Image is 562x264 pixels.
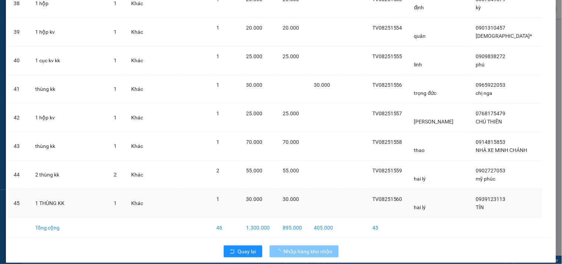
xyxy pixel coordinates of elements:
[246,139,263,145] span: 70.000
[476,168,506,174] span: 0902727053
[372,196,402,202] span: TV08251560
[126,161,149,189] td: Khác
[414,147,425,153] span: thao
[372,168,402,174] span: TV08251559
[8,103,29,132] td: 42
[476,110,506,116] span: 0768175479
[114,200,117,206] span: 1
[476,139,506,145] span: 0914815853
[372,53,402,59] span: TV08251555
[29,18,108,46] td: 1 hộp kv
[29,75,108,103] td: thùng kk
[224,245,262,257] button: rollbackQuay lại
[414,176,426,182] span: hai lý
[283,25,299,31] span: 20.000
[372,25,402,31] span: TV08251554
[476,33,532,39] span: [DEMOGRAPHIC_DATA]*
[372,82,402,88] span: TV08251556
[283,196,299,202] span: 30.000
[414,90,437,96] span: trọng đức
[476,4,481,10] span: kỳ
[414,33,426,39] span: quân
[246,53,263,59] span: 25.000
[126,75,149,103] td: Khác
[114,57,117,63] span: 1
[414,119,454,125] span: [PERSON_NAME]
[246,82,263,88] span: 30.000
[414,62,422,67] span: linh
[476,53,506,59] span: 0909838272
[29,103,108,132] td: 1 hộp kv
[277,218,308,238] td: 895.000
[8,75,29,103] td: 41
[8,189,29,218] td: 45
[476,119,502,125] span: CHÚ THIÊN
[217,196,220,202] span: 1
[114,172,117,178] span: 2
[217,139,220,145] span: 1
[217,25,220,31] span: 1
[372,110,402,116] span: TV08251557
[217,110,220,116] span: 1
[217,53,220,59] span: 1
[276,249,284,254] span: loading
[29,161,108,189] td: 2 thùng kk
[283,139,299,145] span: 70.000
[8,132,29,161] td: 43
[414,4,424,10] span: định
[8,46,29,75] td: 40
[246,25,263,31] span: 20.000
[126,103,149,132] td: Khác
[476,204,484,210] span: TÍN
[126,132,149,161] td: Khác
[372,139,402,145] span: TV08251558
[284,247,333,255] span: Nhập hàng kho nhận
[476,62,485,67] span: phú
[8,161,29,189] td: 44
[240,218,277,238] td: 1.300.000
[366,218,408,238] td: 45
[246,196,263,202] span: 30.000
[211,218,240,238] td: 46
[8,18,29,46] td: 39
[126,18,149,46] td: Khác
[114,0,117,6] span: 1
[126,46,149,75] td: Khác
[476,196,506,202] span: 0939123113
[217,82,220,88] span: 1
[217,168,220,174] span: 2
[476,176,496,182] span: mỹ phúc
[314,82,330,88] span: 30.000
[414,204,426,210] span: hai lý
[29,132,108,161] td: thùng kk
[114,86,117,92] span: 1
[29,218,108,238] td: Tổng cộng
[283,110,299,116] span: 25.000
[126,189,149,218] td: Khác
[230,249,235,255] span: rollback
[246,168,263,174] span: 55.000
[308,218,339,238] td: 405.000
[246,110,263,116] span: 25.000
[270,245,339,257] button: Nhập hàng kho nhận
[476,82,506,88] span: 0965922053
[283,168,299,174] span: 55.000
[476,25,506,31] span: 0901310457
[114,115,117,121] span: 1
[238,247,256,255] span: Quay lại
[476,90,493,96] span: chị nga
[283,53,299,59] span: 25.000
[476,147,528,153] span: NHÀ XE MINH CHÁNH
[114,143,117,149] span: 1
[29,46,108,75] td: 1 cục kv kk
[29,189,108,218] td: 1 THÙNG KK
[114,29,117,35] span: 1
